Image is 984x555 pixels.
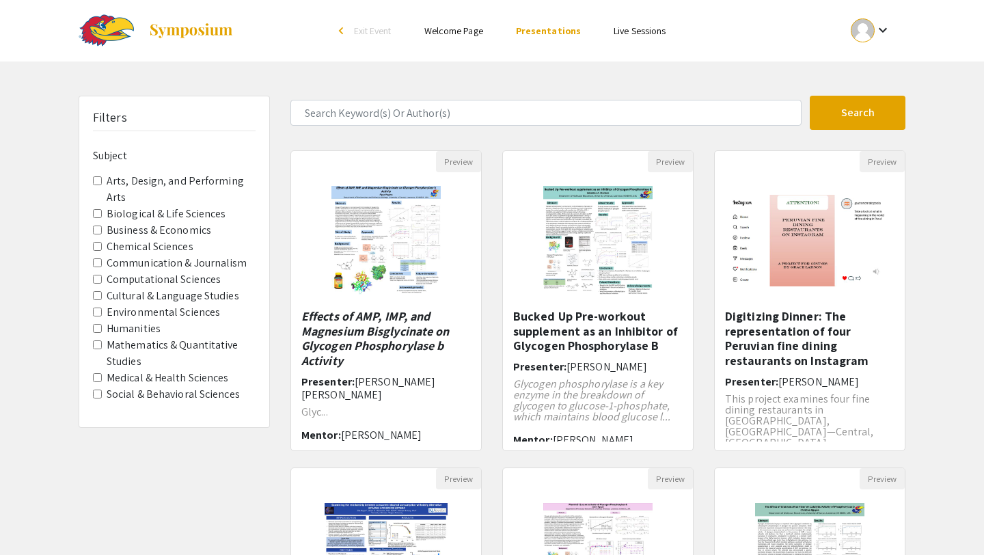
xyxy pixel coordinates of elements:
[436,468,481,489] button: Preview
[107,304,220,321] label: Environmental Sciences
[107,222,211,239] label: Business & Economics
[513,309,683,353] h5: Bucked Up Pre-workout supplement as an Inhibitor of Glycogen Phosphorylase B
[93,110,127,125] h5: Filters
[530,172,666,309] img: <p><strong>Bucked Up Pre-workout supplement as an Inhibitor of Glycogen Phosphorylase B&nbsp;</st...
[107,255,247,271] label: Communication & Journalism
[301,375,471,401] h6: Presenter:
[107,337,256,370] label: Mathematics & Quantitative Studies
[290,100,802,126] input: Search Keyword(s) Or Author(s)
[10,493,58,545] iframe: Chat
[513,377,670,424] em: Glycogen phosphorylase is a key enzyme in the breakdown of glycogen to glucose-1-phosphate, which...
[614,25,666,37] a: Live Sessions
[553,433,633,447] span: [PERSON_NAME]
[513,433,553,447] span: Mentor:
[290,150,482,451] div: Open Presentation <p><strong style="color: black;"><em>Effects of AMP, IMP, and Magnesium Bisglyc...
[301,375,435,402] span: [PERSON_NAME] [PERSON_NAME]
[648,151,693,172] button: Preview
[341,428,422,442] span: [PERSON_NAME]
[107,386,240,403] label: Social & Behavioral Sciences
[318,172,454,309] img: <p><strong style="color: black;"><em>Effects of AMP, IMP, and Magnesium Bisglycinate on Glycogen ...
[778,375,859,389] span: [PERSON_NAME]
[502,150,694,451] div: Open Presentation <p><strong>Bucked Up Pre-workout supplement as an Inhibitor of Glycogen Phospho...
[107,271,221,288] label: Computational Sciences
[566,360,647,374] span: [PERSON_NAME]
[79,14,135,48] img: 28th Annual Undergraduate Research Symposium
[148,23,234,39] img: Symposium by ForagerOne
[107,239,193,255] label: Chemical Sciences
[301,428,341,442] span: Mentor:
[354,25,392,37] span: Exit Event
[436,151,481,172] button: Preview
[107,321,161,337] label: Humanities
[725,309,894,368] h5: Digitizing Dinner: The representation of four Peruvian fine dining restaurants on Instagram
[725,375,894,388] h6: Presenter:
[860,468,905,489] button: Preview
[516,25,581,37] a: Presentations
[93,149,256,162] h6: Subject
[107,173,256,206] label: Arts, Design, and Performing Arts
[107,288,239,304] label: Cultural & Language Studies
[513,360,683,373] h6: Presenter:
[79,14,234,48] a: 28th Annual Undergraduate Research Symposium
[836,15,905,46] button: Expand account dropdown
[339,27,347,35] div: arrow_back_ios
[810,96,905,130] button: Search
[860,151,905,172] button: Preview
[714,150,905,451] div: Open Presentation <p>&nbsp;Digitizing Dinner: The representation of four Peruvian fine dining res...
[725,394,894,481] p: This project examines four fine dining restaurants in [GEOGRAPHIC_DATA], [GEOGRAPHIC_DATA]—Centra...
[301,308,450,368] em: Effects of AMP, IMP, and Magnesium Bisglycinate on Glycogen Phosphorylase b Activity
[715,181,905,300] img: <p>&nbsp;Digitizing Dinner: The representation of four Peruvian fine dining restaurants on Instag...
[107,370,229,386] label: Medical & Health Sciences
[301,405,328,419] span: Glyc...
[424,25,483,37] a: Welcome Page
[648,468,693,489] button: Preview
[875,22,891,38] mat-icon: Expand account dropdown
[107,206,226,222] label: Biological & Life Sciences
